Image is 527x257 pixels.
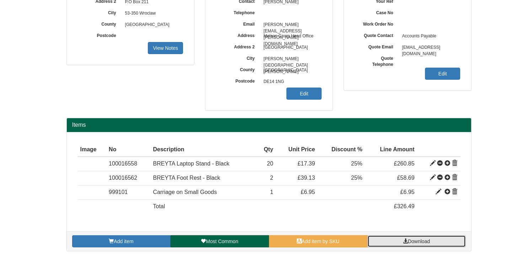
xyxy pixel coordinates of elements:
[425,68,460,80] a: Edit
[216,31,260,39] label: Address
[122,8,183,19] span: 53-350 Wroclaw
[150,200,257,214] td: Total
[77,8,122,16] label: City
[257,143,276,157] th: Qty
[216,8,260,16] label: Telephone
[216,42,260,50] label: Address 2
[260,19,322,31] span: [PERSON_NAME][EMAIL_ADDRESS][PERSON_NAME][DOMAIN_NAME]
[286,88,322,100] a: Edit
[267,161,273,167] span: 20
[153,189,217,195] span: Carriage on Small Goods
[394,203,415,209] span: £326.49
[270,175,273,181] span: 2
[297,175,315,181] span: £39.13
[301,189,315,195] span: £6.95
[77,19,122,27] label: County
[399,31,461,42] span: Accounts Payable
[355,19,399,27] label: Work Order No
[302,238,340,244] span: Add item by SKU
[400,189,415,195] span: £6.95
[122,19,183,31] span: [GEOGRAPHIC_DATA]
[216,19,260,27] label: Email
[216,76,260,84] label: Postcode
[148,42,183,54] a: View Notes
[72,122,466,128] h2: Items
[206,238,238,244] span: Most Common
[114,238,133,244] span: Add item
[106,185,150,200] td: 999101
[106,143,150,157] th: No
[216,65,260,73] label: County
[367,235,466,247] a: Download
[355,42,399,50] label: Quote Email
[408,238,430,244] span: Download
[318,143,365,157] th: Discount %
[106,171,150,185] td: 100016562
[270,189,273,195] span: 1
[351,161,362,167] span: 25%
[150,143,257,157] th: Description
[260,76,322,88] span: DE14 1NG
[77,143,106,157] th: Image
[153,175,220,181] span: BREYTA Foot Rest - Black
[260,31,322,42] span: Molson Coors Head Office
[355,8,399,16] label: Case No
[260,65,322,76] span: [GEOGRAPHIC_DATA]
[365,143,418,157] th: Line Amount
[77,31,122,39] label: Postcode
[355,31,399,39] label: Quote Contact
[355,53,399,68] label: Quote Telephone
[297,161,315,167] span: £17.39
[276,143,318,157] th: Unit Price
[399,42,461,53] span: [EMAIL_ADDRESS][DOMAIN_NAME]
[394,161,415,167] span: £260.85
[351,175,362,181] span: 25%
[216,53,260,62] label: City
[260,42,322,53] span: [GEOGRAPHIC_DATA]
[397,175,415,181] span: £58.69
[106,157,150,171] td: 100016558
[153,161,230,167] span: BREYTA Laptop Stand - Black
[260,53,322,65] span: [PERSON_NAME][GEOGRAPHIC_DATA][PERSON_NAME]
